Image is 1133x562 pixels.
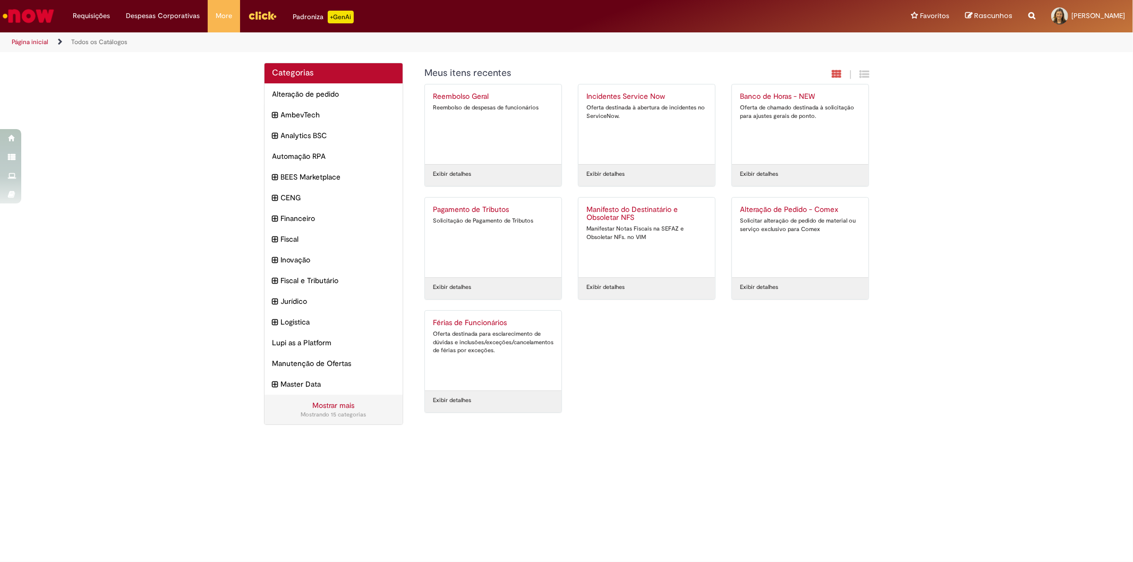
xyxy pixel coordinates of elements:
div: Mostrando 15 categorias [272,411,395,419]
a: Rascunhos [965,11,1012,21]
a: Exibir detalhes [586,170,625,178]
img: ServiceNow [1,5,56,27]
h2: Manifesto do Destinatário e Obsoletar NFS [586,206,707,223]
a: Incidentes Service Now Oferta destinada à abertura de incidentes no ServiceNow. [578,84,715,164]
span: Rascunhos [974,11,1012,21]
i: Exibição em cartão [832,69,842,79]
span: Analytics BSC [281,130,395,141]
div: Padroniza [293,11,354,23]
h2: Banco de Horas - NEW [740,92,861,101]
span: Fiscal e Tributário [281,275,395,286]
div: expandir categoria Financeiro Financeiro [265,208,403,229]
div: Reembolso de despesas de funcionários [433,104,553,112]
div: Alteração de pedido [265,83,403,105]
a: Exibir detalhes [433,396,471,405]
span: Fiscal [281,234,395,244]
div: expandir categoria Logistica Logistica [265,311,403,333]
div: expandir categoria Inovação Inovação [265,249,403,270]
a: Página inicial [12,38,48,46]
img: click_logo_yellow_360x200.png [248,7,277,23]
a: Exibir detalhes [586,283,625,292]
span: [PERSON_NAME] [1071,11,1125,20]
div: Manifestar Notas Fiscais na SEFAZ e Obsoletar NFs. no VIM [586,225,707,241]
h2: Incidentes Service Now [586,92,707,101]
span: Lupi as a Platform [272,337,395,348]
span: Automação RPA [272,151,395,161]
h2: Pagamento de Tributos [433,206,553,214]
div: Manutenção de Ofertas [265,353,403,374]
span: Logistica [281,317,395,327]
span: CENG [281,192,395,203]
i: expandir categoria AmbevTech [272,109,278,121]
span: Financeiro [281,213,395,224]
i: expandir categoria Fiscal [272,234,278,245]
span: More [216,11,232,21]
h2: Férias de Funcionários [433,319,553,327]
span: Despesas Corporativas [126,11,200,21]
a: Banco de Horas - NEW Oferta de chamado destinada à solicitação para ajustes gerais de ponto. [732,84,868,164]
a: Pagamento de Tributos Solicitação de Pagamento de Tributos [425,198,561,277]
div: expandir categoria BEES Marketplace BEES Marketplace [265,166,403,188]
span: BEES Marketplace [281,172,395,182]
span: Master Data [281,379,395,389]
span: | [850,69,852,81]
div: expandir categoria AmbevTech AmbevTech [265,104,403,125]
a: Exibir detalhes [740,170,778,178]
span: Inovação [281,254,395,265]
i: expandir categoria Jurídico [272,296,278,308]
ul: Trilhas de página [8,32,747,52]
div: Lupi as a Platform [265,332,403,353]
i: expandir categoria Inovação [272,254,278,266]
div: expandir categoria Master Data Master Data [265,373,403,395]
i: expandir categoria Master Data [272,379,278,390]
a: Férias de Funcionários Oferta destinada para esclarecimento de dúvidas e inclusões/exceções/cance... [425,311,561,390]
p: +GenAi [328,11,354,23]
span: Jurídico [281,296,395,306]
a: Alteração de Pedido - Comex Solicitar alteração de pedido de material ou serviço exclusivo para C... [732,198,868,277]
i: expandir categoria CENG [272,192,278,204]
i: expandir categoria Fiscal e Tributário [272,275,278,287]
span: Requisições [73,11,110,21]
div: Solicitação de Pagamento de Tributos [433,217,553,225]
div: Oferta de chamado destinada à solicitação para ajustes gerais de ponto. [740,104,861,120]
div: expandir categoria Fiscal e Tributário Fiscal e Tributário [265,270,403,291]
a: Reembolso Geral Reembolso de despesas de funcionários [425,84,561,164]
div: Solicitar alteração de pedido de material ou serviço exclusivo para Comex [740,217,861,233]
a: Mostrar mais [312,401,354,410]
i: Exibição de grade [860,69,870,79]
div: expandir categoria Fiscal Fiscal [265,228,403,250]
span: Alteração de pedido [272,89,395,99]
i: expandir categoria Logistica [272,317,278,328]
div: Oferta destinada para esclarecimento de dúvidas e inclusões/exceções/cancelamentos de férias por ... [433,330,553,355]
div: expandir categoria Analytics BSC Analytics BSC [265,125,403,146]
i: expandir categoria BEES Marketplace [272,172,278,183]
div: expandir categoria Jurídico Jurídico [265,291,403,312]
h1: {"description":"","title":"Meus itens recentes"} Categoria [424,68,754,79]
h2: Reembolso Geral [433,92,553,101]
span: Favoritos [920,11,949,21]
a: Todos os Catálogos [71,38,127,46]
ul: Categorias [265,83,403,395]
i: expandir categoria Financeiro [272,213,278,225]
div: expandir categoria CENG CENG [265,187,403,208]
span: AmbevTech [281,109,395,120]
h2: Categorias [272,69,395,78]
div: Automação RPA [265,146,403,167]
div: Oferta destinada à abertura de incidentes no ServiceNow. [586,104,707,120]
span: Manutenção de Ofertas [272,358,395,369]
a: Exibir detalhes [433,283,471,292]
a: Manifesto do Destinatário e Obsoletar NFS Manifestar Notas Fiscais na SEFAZ e Obsoletar NFs. no VIM [578,198,715,277]
a: Exibir detalhes [740,283,778,292]
a: Exibir detalhes [433,170,471,178]
h2: Alteração de Pedido - Comex [740,206,861,214]
i: expandir categoria Analytics BSC [272,130,278,142]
